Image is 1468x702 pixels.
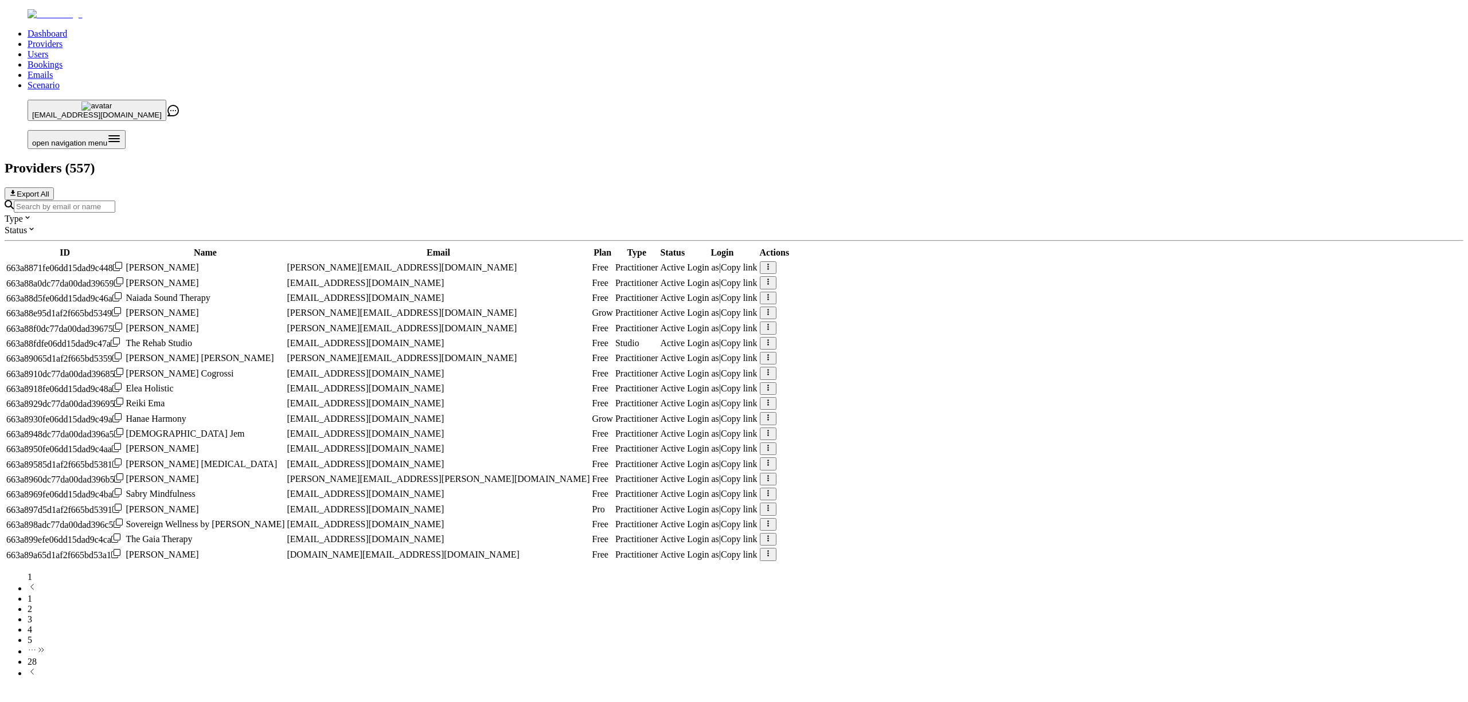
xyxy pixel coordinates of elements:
[686,247,758,258] th: Login
[126,262,198,272] span: [PERSON_NAME]
[28,9,83,19] img: Fluum Logo
[687,293,757,303] div: |
[592,429,608,438] span: Free
[687,429,757,439] div: |
[6,247,124,258] th: ID
[661,383,685,394] div: Active
[5,213,1463,224] div: Type
[287,459,444,469] span: [EMAIL_ADDRESS][DOMAIN_NAME]
[721,383,758,393] span: Copy link
[126,293,210,303] span: Naiada Sound Therapy
[615,353,658,363] span: validated
[687,262,719,272] span: Login as
[126,459,277,469] span: [PERSON_NAME] [MEDICAL_DATA]
[6,338,123,349] div: Click to copy
[721,398,758,408] span: Copy link
[126,308,198,317] span: [PERSON_NAME]
[687,338,719,348] span: Login as
[721,429,758,438] span: Copy link
[126,429,244,438] span: [DEMOGRAPHIC_DATA] Jem
[660,247,686,258] th: Status
[81,101,112,111] img: avatar
[661,444,685,454] div: Active
[661,278,685,288] div: Active
[126,550,198,559] span: [PERSON_NAME]
[615,474,658,484] span: validated
[687,262,757,273] div: |
[32,139,107,147] span: open navigation menu
[126,414,186,423] span: Hanae Harmony
[28,645,1463,657] li: dots element
[661,308,685,318] div: Active
[721,519,758,529] span: Copy link
[615,383,658,393] span: validated
[721,504,758,514] span: Copy link
[6,428,123,440] div: Click to copy
[6,534,123,545] div: Click to copy
[6,549,123,560] div: Click to copy
[28,70,53,80] a: Emails
[661,489,685,499] div: Active
[687,459,719,469] span: Login as
[687,489,719,499] span: Login as
[687,278,757,288] div: |
[287,262,517,272] span: [PERSON_NAME][EMAIL_ADDRESS][DOMAIN_NAME]
[687,368,719,378] span: Login as
[126,489,195,499] span: Sabry Mindfulness
[592,323,608,333] span: Free
[126,278,198,288] span: [PERSON_NAME]
[615,368,658,378] span: validated
[592,368,608,378] span: Free
[592,383,608,393] span: Free
[721,338,758,348] span: Copy link
[28,39,63,49] a: Providers
[615,414,658,423] span: validated
[287,474,589,484] span: [PERSON_NAME][EMAIL_ADDRESS][PERSON_NAME][DOMAIN_NAME]
[687,414,719,423] span: Login as
[592,353,608,363] span: Free
[687,308,757,318] div: |
[6,488,123,500] div: Click to copy
[721,368,758,378] span: Copy link
[592,278,608,288] span: Free
[287,489,444,499] span: [EMAIL_ADDRESS][DOMAIN_NAME]
[592,293,608,303] span: Free
[687,550,757,560] div: |
[661,262,685,273] div: Active
[28,625,1463,635] li: pagination item 4
[592,398,608,408] span: Free
[592,262,608,272] span: Free
[592,474,608,484] span: Free
[615,519,658,529] span: validated
[28,60,63,69] a: Bookings
[687,323,757,334] div: |
[721,474,758,484] span: Copy link
[14,201,115,213] input: Search by email or name
[592,519,608,529] span: Free
[126,519,284,529] span: Sovereign Wellness by [PERSON_NAME]
[126,444,198,453] span: [PERSON_NAME]
[5,224,1463,236] div: Status
[6,277,123,289] div: Click to copy
[721,323,758,333] span: Copy link
[615,323,658,333] span: validated
[28,667,1463,679] li: next page button
[661,338,685,348] div: Active
[687,353,757,363] div: |
[687,519,757,530] div: |
[287,414,444,423] span: [EMAIL_ADDRESS][DOMAIN_NAME]
[687,353,719,363] span: Login as
[592,459,608,469] span: Free
[591,247,613,258] th: Plan
[687,534,757,544] div: |
[661,398,685,409] div: Active
[6,519,123,530] div: Click to copy
[687,368,757,379] div: |
[661,414,685,424] div: Active
[287,550,519,559] span: [DOMAIN_NAME][EMAIL_ADDRESS][DOMAIN_NAME]
[287,278,444,288] span: [EMAIL_ADDRESS][DOMAIN_NAME]
[687,519,719,529] span: Login as
[5,160,1463,176] h2: Providers ( 557 )
[721,353,758,363] span: Copy link
[126,353,274,363] span: [PERSON_NAME] [PERSON_NAME]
